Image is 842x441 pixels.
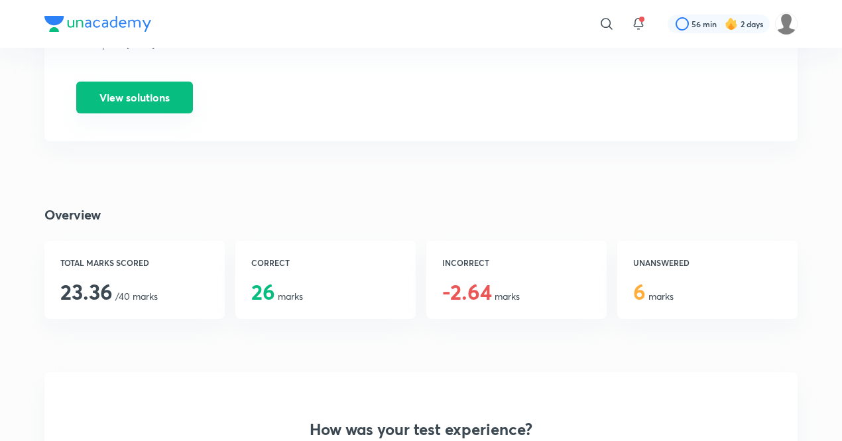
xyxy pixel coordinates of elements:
[60,277,113,306] span: 23.36
[251,257,400,269] h6: CORRECT
[725,17,738,31] img: streak
[251,290,303,302] span: marks
[775,13,798,35] img: Gaurav Chauhan
[633,277,646,306] span: 6
[442,290,520,302] span: marks
[92,420,750,439] h3: How was your test experience?
[44,16,151,32] img: Company Logo
[60,257,209,269] h6: TOTAL MARKS SCORED
[251,277,275,306] span: 26
[76,82,193,113] button: View solutions
[633,290,674,302] span: marks
[60,290,158,302] span: /40 marks
[633,257,782,269] h6: UNANSWERED
[442,257,591,269] h6: INCORRECT
[442,277,492,306] span: -2.64
[44,205,798,225] h4: Overview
